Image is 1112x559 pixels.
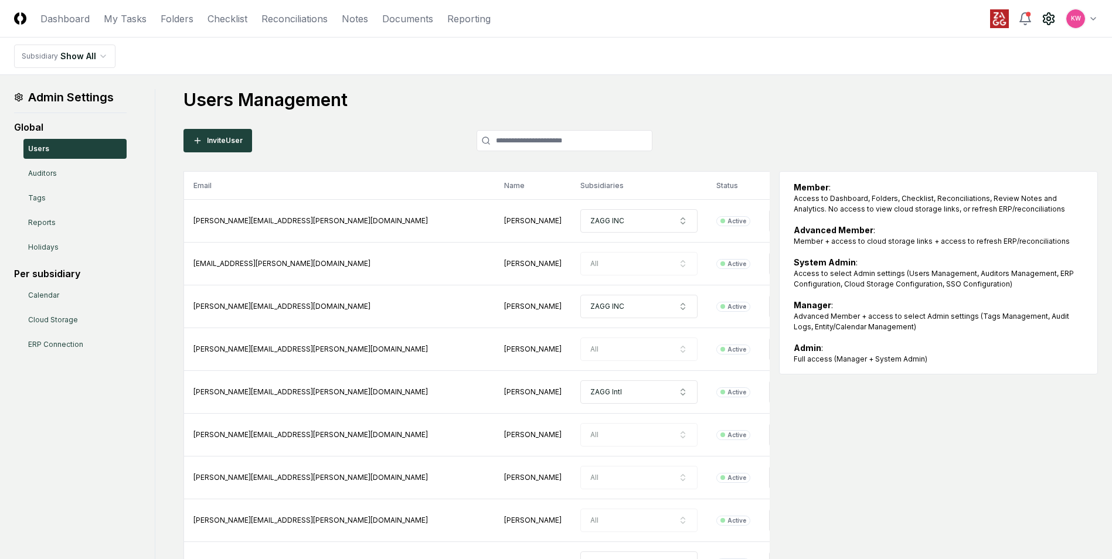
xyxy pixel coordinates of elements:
[504,430,562,440] div: Jason Wood
[794,268,1083,289] div: Access to select Admin settings (Users Management, Auditors Management, ERP Configuration, Cloud ...
[504,472,562,483] div: Jeff Carlsen
[590,301,624,312] span: ZAGG INC
[342,12,368,26] a: Notes
[727,473,746,482] div: Active
[990,9,1009,28] img: ZAGG logo
[184,172,495,200] th: Email
[261,12,328,26] a: Reconciliations
[794,342,1083,364] div: :
[40,12,90,26] a: Dashboard
[22,51,58,62] div: Subsidiary
[495,172,571,200] th: Name
[193,344,485,355] div: [PERSON_NAME][EMAIL_ADDRESS][PERSON_NAME][DOMAIN_NAME]
[23,188,127,208] a: Tags
[794,256,1083,289] div: :
[14,267,127,281] div: Per subsidiary
[794,236,1083,247] div: Member + access to cloud storage links + access to refresh ERP/reconciliations
[23,213,127,233] a: Reports
[504,216,562,226] div: Alecia Lawrence
[23,237,127,257] a: Holidays
[193,472,485,483] div: [PERSON_NAME][EMAIL_ADDRESS][PERSON_NAME][DOMAIN_NAME]
[193,258,485,269] div: [EMAIL_ADDRESS][PERSON_NAME][DOMAIN_NAME]
[794,225,873,235] b: Advanced Member
[14,45,115,68] nav: breadcrumb
[14,12,26,25] img: Logo
[727,217,746,226] div: Active
[193,430,485,440] div: [PERSON_NAME][EMAIL_ADDRESS][PERSON_NAME][DOMAIN_NAME]
[794,299,1083,332] div: :
[727,431,746,439] div: Active
[727,302,746,311] div: Active
[447,12,491,26] a: Reporting
[590,216,624,226] span: ZAGG INC
[504,515,562,526] div: Jennifer Rausch
[727,516,746,525] div: Active
[504,387,562,397] div: Dawn Heffernan
[590,387,622,397] span: ZAGG Intl
[794,343,821,353] b: Admin
[794,354,1083,364] div: Full access (Manager + System Admin)
[23,335,127,355] a: ERP Connection
[183,89,1098,110] h1: Users Management
[14,89,127,105] h1: Admin Settings
[193,515,485,526] div: [PERSON_NAME][EMAIL_ADDRESS][PERSON_NAME][DOMAIN_NAME]
[794,257,856,267] b: System Admin
[504,301,562,312] div: Chris Reece
[794,300,831,310] b: Manager
[193,301,485,312] div: [PERSON_NAME][EMAIL_ADDRESS][DOMAIN_NAME]
[193,216,485,226] div: [PERSON_NAME][EMAIL_ADDRESS][PERSON_NAME][DOMAIN_NAME]
[183,129,252,152] button: InviteUser
[23,163,127,183] a: Auditors
[727,345,746,354] div: Active
[727,388,746,397] div: Active
[504,258,562,269] div: Caoimhe Cullinan
[193,387,485,397] div: [PERSON_NAME][EMAIL_ADDRESS][PERSON_NAME][DOMAIN_NAME]
[14,120,127,134] div: Global
[727,260,746,268] div: Active
[794,224,1083,247] div: :
[794,311,1083,332] div: Advanced Member + access to select Admin settings (Tags Management, Audit Logs, Entity/Calendar M...
[504,344,562,355] div: Damien Glynn
[794,181,1083,214] div: :
[104,12,147,26] a: My Tasks
[707,172,760,200] th: Status
[1065,8,1086,29] button: KW
[23,139,127,159] a: Users
[208,12,247,26] a: Checklist
[571,172,707,200] th: Subsidiaries
[794,193,1083,214] div: Access to Dashboard, Folders, Checklist, Reconciliations, Review Notes and Analytics. No access t...
[1071,14,1081,23] span: KW
[23,310,127,330] a: Cloud Storage
[161,12,193,26] a: Folders
[23,285,127,305] a: Calendar
[382,12,433,26] a: Documents
[794,182,829,192] b: Member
